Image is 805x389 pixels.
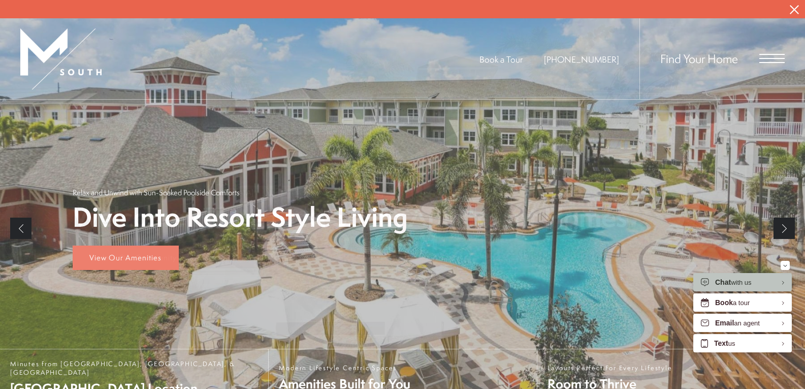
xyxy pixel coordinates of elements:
[10,218,31,239] a: Previous
[73,246,179,270] a: View Our Amenities
[20,28,102,89] img: MSouth
[279,364,410,372] span: Modern Lifestyle Centric Spaces
[774,218,795,239] a: Next
[73,187,240,198] p: Relax and Unwind with Sun-Soaked Poolside Comforts
[10,360,258,377] span: Minutes from [GEOGRAPHIC_DATA], [GEOGRAPHIC_DATA], & [GEOGRAPHIC_DATA]
[479,53,523,65] a: Book a Tour
[548,364,672,372] span: Layouts Perfect For Every Lifestyle
[544,53,619,65] span: [PHONE_NUMBER]
[544,53,619,65] a: Call Us at 813-570-8014
[73,203,408,232] p: Dive Into Resort Style Living
[89,252,162,263] span: View Our Amenities
[660,50,738,67] a: Find Your Home
[759,54,785,63] button: Open Menu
